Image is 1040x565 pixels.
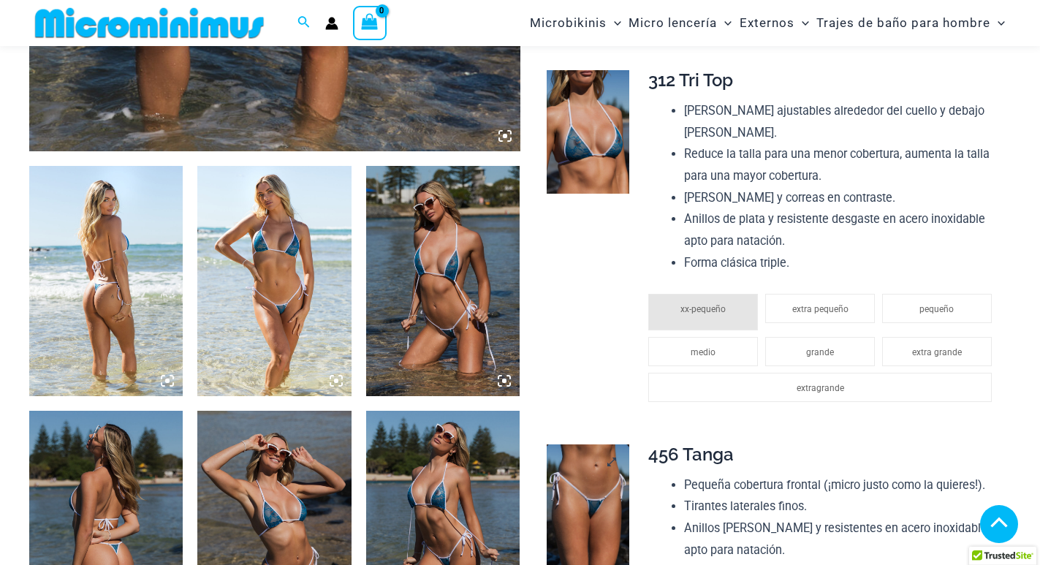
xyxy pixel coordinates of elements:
[765,294,875,323] li: extra pequeño
[530,15,607,30] font: Microbikinis
[625,4,735,42] a: Micro lenceríaAlternar menúAlternar menú
[792,304,849,314] font: extra pequeño
[325,17,338,30] a: Enlace del icono de la cuenta
[912,347,962,357] font: extra grande
[684,191,895,205] font: [PERSON_NAME] y correas en contraste.
[684,147,990,183] font: Reduce la talla para una menor cobertura, aumenta la talla para una mayor cobertura.
[648,373,992,402] li: extragrande
[648,69,733,91] font: 312 Tri Top
[882,337,992,366] li: extra grande
[648,337,758,366] li: medio
[353,6,387,39] a: Ver carrito de compras, vacío
[680,304,726,314] font: xx-pequeño
[684,499,807,513] font: Tirantes laterales finos.
[524,2,1011,44] nav: Navegación del sitio
[882,294,992,323] li: pequeño
[526,4,625,42] a: MicrobikinisAlternar menúAlternar menú
[648,294,758,330] li: xx-pequeño
[797,383,844,393] font: extragrande
[691,347,716,357] font: medio
[990,4,1005,42] span: Alternar menú
[765,337,875,366] li: grande
[29,166,183,397] img: Olas rompiendo en el océano 312 Arriba 456 Abajo
[629,15,717,30] font: Micro lencería
[684,212,985,248] font: Anillos de plata y resistente desgaste en acero inoxidable apto para natación.
[29,7,270,39] img: MM SHOP LOGO PLANO
[684,521,987,557] font: Anillos [PERSON_NAME] y resistentes en acero inoxidable apto para natación.
[813,4,1009,42] a: Trajes de baño para hombreAlternar menúAlternar menú
[684,104,984,140] font: [PERSON_NAME] ajustables alrededor del cuello y debajo [PERSON_NAME].
[806,347,834,357] font: grande
[197,166,351,397] img: Olas rompiendo en el océano 312 Arriba 456 Abajo
[297,14,311,32] a: Enlace del icono de búsqueda
[740,15,794,30] font: Externos
[684,256,789,270] font: Forma clásica triple.
[736,4,813,42] a: ExternosAlternar menúAlternar menú
[684,478,985,492] font: Pequeña cobertura frontal (¡micro justo como la quieres!).
[794,4,809,42] span: Alternar menú
[607,4,621,42] span: Alternar menú
[816,15,990,30] font: Trajes de baño para hombre
[717,4,732,42] span: Alternar menú
[366,166,520,397] img: Olas rompiendo en el océano 312 Arriba 456 Abajo
[547,70,629,194] img: Olas rompiendo el océano 312 Top
[648,444,734,465] font: 456 Tanga
[919,304,954,314] font: pequeño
